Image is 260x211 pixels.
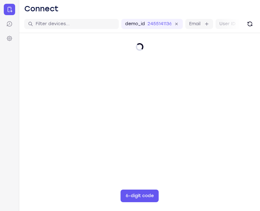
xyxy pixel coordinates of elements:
label: demo_id [125,21,145,27]
input: Filter devices... [36,21,115,27]
a: Connect [4,4,15,15]
button: 6-digit code [121,190,159,202]
button: Refresh [245,19,255,29]
label: User ID [219,21,235,27]
h1: Connect [24,4,59,14]
a: Settings [4,33,15,44]
label: Email [189,21,200,27]
a: Sessions [4,18,15,30]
